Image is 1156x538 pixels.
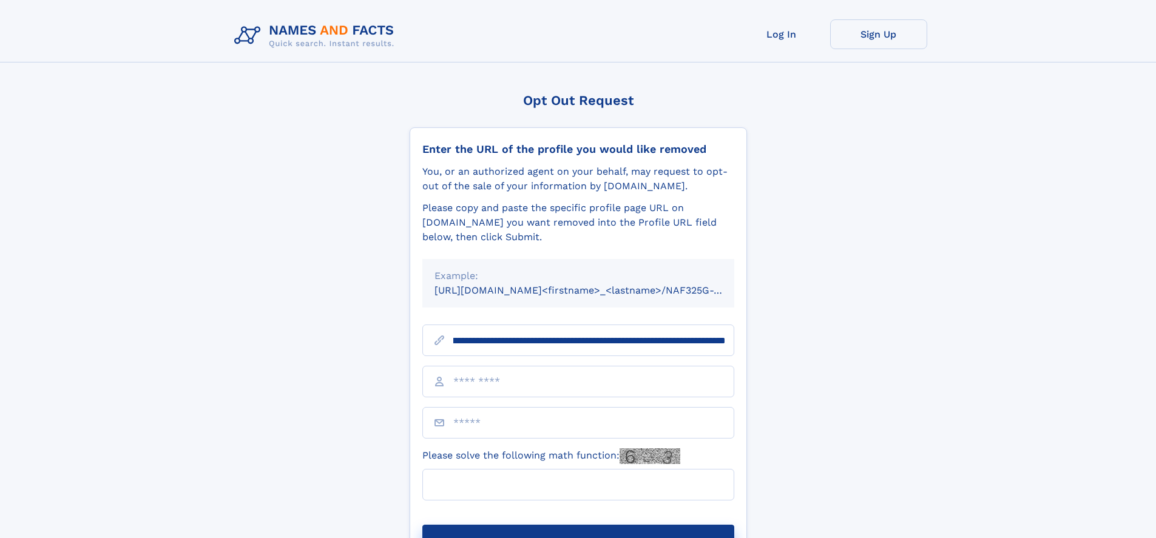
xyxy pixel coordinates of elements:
[229,19,404,52] img: Logo Names and Facts
[830,19,927,49] a: Sign Up
[422,201,734,244] div: Please copy and paste the specific profile page URL on [DOMAIN_NAME] you want removed into the Pr...
[410,93,747,108] div: Opt Out Request
[422,448,680,464] label: Please solve the following math function:
[733,19,830,49] a: Log In
[434,269,722,283] div: Example:
[422,164,734,193] div: You, or an authorized agent on your behalf, may request to opt-out of the sale of your informatio...
[422,143,734,156] div: Enter the URL of the profile you would like removed
[434,284,757,296] small: [URL][DOMAIN_NAME]<firstname>_<lastname>/NAF325G-xxxxxxxx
